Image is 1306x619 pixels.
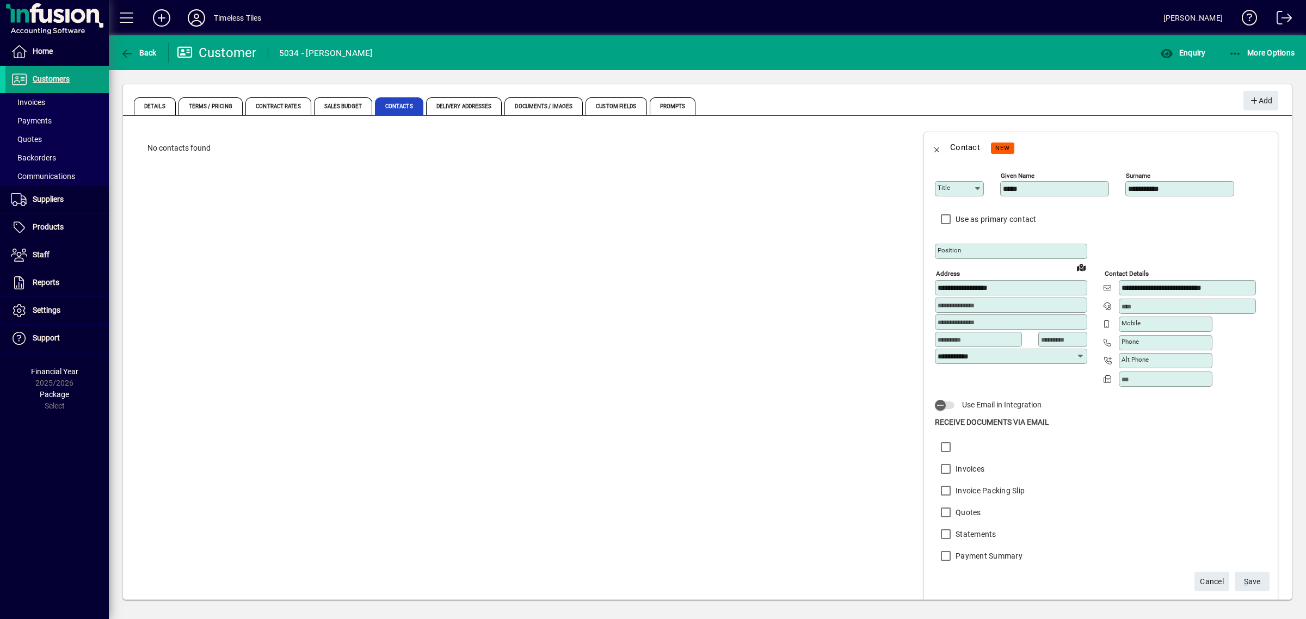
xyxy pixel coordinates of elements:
span: Cancel [1200,573,1224,591]
span: Add [1249,92,1272,110]
button: More Options [1226,43,1298,63]
span: S [1244,577,1248,586]
button: Add [144,8,179,28]
span: Prompts [650,97,696,115]
span: Receive Documents Via Email [935,418,1049,426]
span: Financial Year [31,367,78,376]
span: NEW [995,145,1010,152]
span: Staff [33,250,50,259]
a: Support [5,325,109,352]
div: No contacts found [137,132,904,165]
div: Contact [950,139,980,156]
button: Save [1235,572,1270,591]
div: Timeless Tiles [214,9,261,27]
label: Use as primary contact [953,214,1037,225]
span: Contacts [375,97,423,115]
span: Invoices [11,98,45,107]
span: Products [33,222,64,231]
a: Backorders [5,148,109,167]
a: Staff [5,242,109,269]
a: Home [5,38,109,65]
label: Invoices [953,463,984,474]
span: Backorders [11,153,56,162]
mat-label: Title [938,184,950,191]
div: [PERSON_NAME] [1163,9,1223,27]
span: Enquiry [1160,48,1205,57]
a: Suppliers [5,186,109,213]
span: Customers [33,75,70,83]
mat-label: Given name [1001,172,1034,179]
button: Back [118,43,159,63]
a: Knowledge Base [1234,2,1258,38]
span: Settings [33,306,60,314]
label: Payment Summary [953,550,1022,561]
label: Invoice Packing Slip [953,485,1025,496]
span: Terms / Pricing [178,97,243,115]
span: Sales Budget [314,97,372,115]
a: Logout [1268,2,1292,38]
span: Custom Fields [586,97,646,115]
span: Delivery Addresses [426,97,502,115]
div: 5034 - [PERSON_NAME] [279,45,373,62]
app-page-header-button: Back [109,43,169,63]
span: Package [40,390,69,399]
mat-label: Position [938,246,961,254]
button: Back [924,134,950,160]
mat-label: Phone [1122,338,1139,345]
mat-label: Surname [1126,172,1150,179]
a: Invoices [5,93,109,112]
span: Details [134,97,176,115]
span: Contract Rates [245,97,311,115]
span: More Options [1229,48,1295,57]
button: Enquiry [1157,43,1208,63]
button: Add [1243,91,1278,110]
span: Home [33,47,53,55]
button: Profile [179,8,214,28]
span: Quotes [11,135,42,144]
a: View on map [1073,258,1090,276]
span: Payments [11,116,52,125]
a: Products [5,214,109,241]
span: Reports [33,278,59,287]
span: Support [33,333,60,342]
a: Communications [5,167,109,185]
label: Statements [953,529,996,540]
mat-label: Alt Phone [1122,356,1149,363]
span: Use Email in Integration [962,400,1042,409]
mat-label: Mobile [1122,319,1141,327]
a: Settings [5,297,109,324]
a: Reports [5,269,109,296]
div: Customer [177,44,257,61]
label: Quotes [953,507,981,518]
button: Cancel [1194,572,1229,591]
span: Back [120,48,157,57]
span: Suppliers [33,195,64,203]
a: Payments [5,112,109,130]
span: ave [1244,573,1261,591]
span: Documents / Images [504,97,583,115]
a: Quotes [5,130,109,148]
span: Communications [11,172,75,181]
